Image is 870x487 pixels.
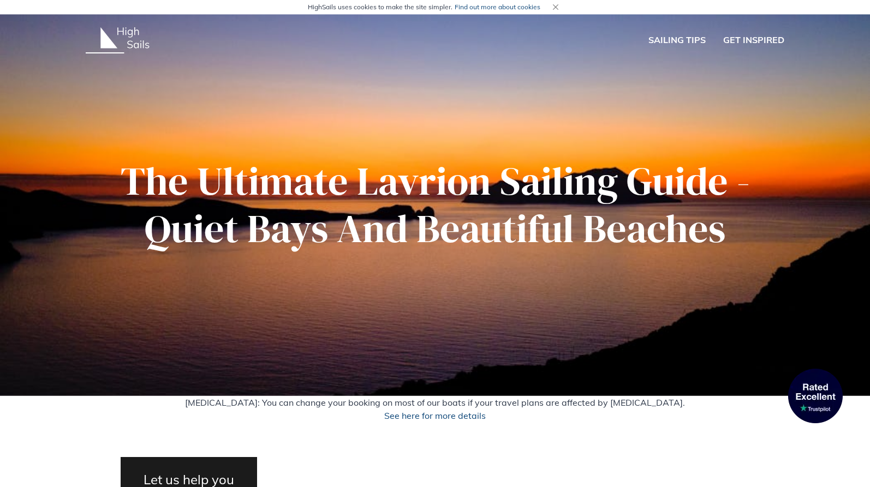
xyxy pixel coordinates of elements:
[648,33,706,47] a: SAILING TIPS
[9,396,861,422] p: [MEDICAL_DATA]: You can change your booking on most of our boats if your travel plans are affecte...
[308,2,540,12] span: HighSails uses cookies to make the site simpler.
[723,33,784,47] a: GET INSPIRED
[549,1,562,14] button: Close
[455,3,540,11] a: Find out more about cookies
[384,410,486,421] a: See here for more details
[86,158,784,252] h1: The Ultimate Lavrion Sailing Guide - Quiet Bays And Beautiful Beaches
[788,369,843,423] img: TrustPilot Logo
